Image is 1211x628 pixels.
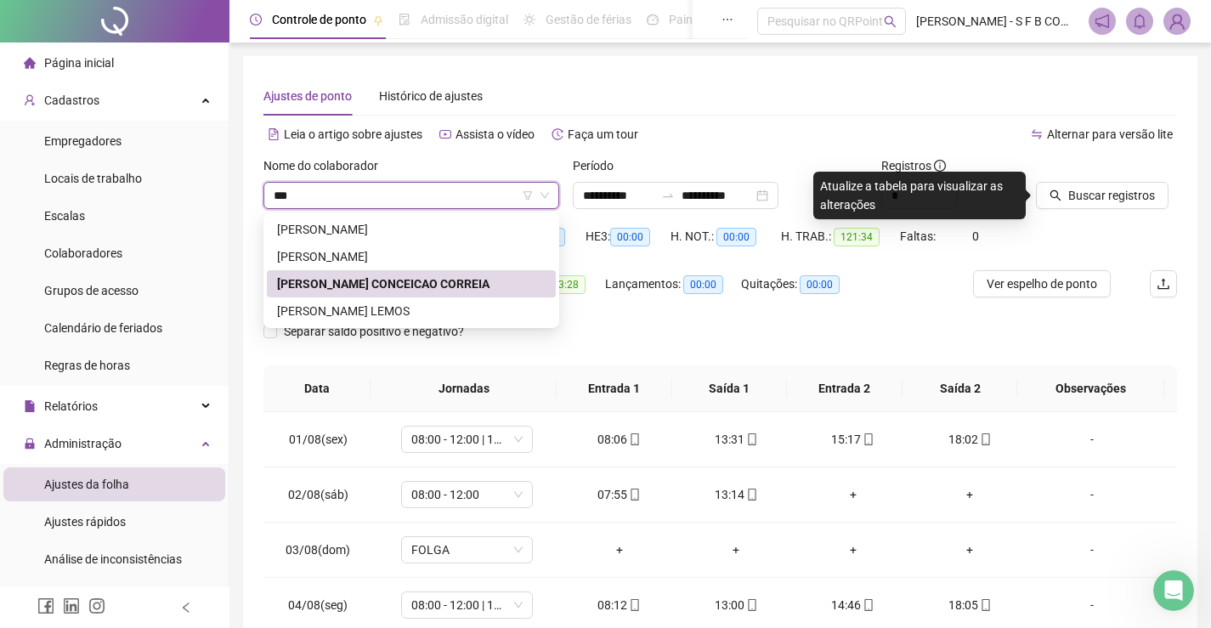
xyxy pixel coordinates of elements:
div: RAFAELA SANTOS DE SOUZA [267,243,556,270]
div: + [808,540,898,559]
span: down [540,190,550,201]
div: 08:06 [574,430,665,449]
span: 00:00 [716,228,756,246]
div: H. NOT.: [671,227,781,246]
div: 18:02 [925,430,1016,449]
div: 13:00 [691,596,781,614]
div: 18:05 [925,596,1016,614]
span: mobile [627,433,641,445]
span: 0 [972,229,979,243]
span: upload [1157,277,1170,291]
button: Ver espelho de ponto [973,270,1111,297]
span: Alternar para versão lite [1047,127,1173,141]
span: Registros [881,156,946,175]
span: pushpin [373,15,383,25]
span: search [884,15,897,28]
span: Escalas [44,209,85,223]
th: Jornadas [371,365,556,412]
div: + [925,485,1016,504]
div: 07:55 [574,485,665,504]
span: Cadastros [44,93,99,107]
span: notification [1095,14,1110,29]
span: mobile [627,489,641,501]
div: - [1042,596,1142,614]
span: youtube [439,128,451,140]
div: RAFAEL CONCEICAO CORREIA [267,270,556,297]
span: bell [1132,14,1147,29]
span: 02/08(sáb) [288,488,348,501]
span: Separar saldo positivo e negativo? [277,322,471,341]
div: 08:12 [574,596,665,614]
span: mobile [627,599,641,611]
span: left [180,602,192,614]
span: facebook [37,597,54,614]
span: 00:00 [610,228,650,246]
span: 121:34 [834,228,880,246]
div: RAFAELLE QUADROS LEMOS [267,297,556,325]
div: - [1042,540,1142,559]
span: FOLGA [411,537,523,563]
span: Gestão de férias [546,13,631,26]
span: mobile [978,433,992,445]
span: Grupos de acesso [44,284,139,297]
span: info-circle [934,160,946,172]
div: Quitações: [741,274,860,294]
div: [PERSON_NAME] CONCEICAO CORREIA [277,274,546,293]
span: Faça um tour [568,127,638,141]
span: file-done [399,14,410,25]
div: + [808,485,898,504]
span: [PERSON_NAME] - S F B COMERCIO DE MOVEIS E ELETRO [916,12,1078,31]
span: home [24,57,36,69]
span: Página inicial [44,56,114,70]
span: Análise de inconsistências [44,552,182,566]
span: file-text [268,128,280,140]
div: Atualize a tabela para visualizar as alterações [813,172,1026,219]
span: Relatórios [44,399,98,413]
div: + [574,540,665,559]
span: Ver espelho de ponto [987,274,1097,293]
div: + [691,540,781,559]
div: [PERSON_NAME] [277,247,546,266]
span: ellipsis [722,14,733,25]
span: Buscar registros [1068,186,1155,205]
img: 82559 [1164,8,1190,34]
div: H. TRAB.: [781,227,900,246]
div: 13:31 [691,430,781,449]
div: RAFAELA CERQUEIRA DOS SANTOS [267,216,556,243]
span: search [1050,190,1061,201]
th: Entrada 1 [557,365,672,412]
span: Admissão digital [421,13,508,26]
div: [PERSON_NAME] [277,220,546,239]
span: Colaboradores [44,246,122,260]
label: Nome do colaborador [263,156,389,175]
iframe: Intercom live chat [1153,570,1194,611]
div: [PERSON_NAME] LEMOS [277,302,546,320]
span: Controle de ponto [272,13,366,26]
span: Painel do DP [669,13,735,26]
th: Data [263,365,371,412]
span: Leia o artigo sobre ajustes [284,127,422,141]
span: mobile [744,599,758,611]
span: Histórico de ajustes [379,89,483,103]
th: Observações [1017,365,1163,412]
span: dashboard [647,14,659,25]
span: mobile [744,433,758,445]
button: Buscar registros [1036,182,1169,209]
span: history [552,128,563,140]
div: HE 3: [586,227,671,246]
span: Observações [1031,379,1150,398]
div: + [925,540,1016,559]
div: 14:46 [808,596,898,614]
span: Regras de horas [44,359,130,372]
span: Ajustes rápidos [44,515,126,529]
th: Saída 1 [672,365,788,412]
span: mobile [861,599,874,611]
span: clock-circle [250,14,262,25]
span: instagram [88,597,105,614]
div: - [1042,485,1142,504]
span: mobile [744,489,758,501]
span: Assista o vídeo [456,127,535,141]
span: to [661,189,675,202]
span: 03/08(dom) [286,543,350,557]
span: Locais de trabalho [44,172,142,185]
